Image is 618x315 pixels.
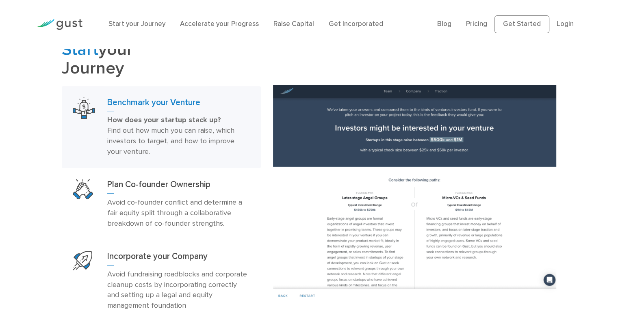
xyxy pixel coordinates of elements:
a: Get Incorporated [329,20,383,28]
h3: Benchmark your Venture [107,97,250,112]
a: Get Started [494,15,549,33]
h3: Incorporate your Company [107,251,250,265]
a: Accelerate your Progress [180,20,259,28]
strong: How does your startup stack up? [107,116,221,124]
span: Start [62,39,98,60]
a: Plan Co Founder OwnershipPlan Co-founder OwnershipAvoid co-founder conflict and determine a fair ... [62,168,261,240]
img: Gust Logo [37,19,82,30]
img: Benchmark Your Venture [73,97,95,119]
a: Raise Capital [273,20,314,28]
p: Avoid fundraising roadblocks and corporate cleanup costs by incorporating correctly and setting u... [107,269,250,311]
h2: your Journey [62,41,261,78]
img: Plan Co Founder Ownership [73,179,93,199]
p: Avoid co-founder conflict and determine a fair equity split through a collaborative breakdown of ... [107,197,250,229]
a: Start your Journey [108,20,165,28]
a: Benchmark Your VentureBenchmark your VentureHow does your startup stack up? Find out how much you... [62,86,261,168]
a: Blog [437,20,451,28]
a: Login [557,20,574,28]
h3: Plan Co-founder Ownership [107,179,250,194]
span: Find out how much you can raise, which investors to target, and how to improve your venture. [107,126,234,156]
img: Start Your Company [73,251,92,270]
img: Benchmark your Venture [273,85,557,302]
a: Pricing [466,20,487,28]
